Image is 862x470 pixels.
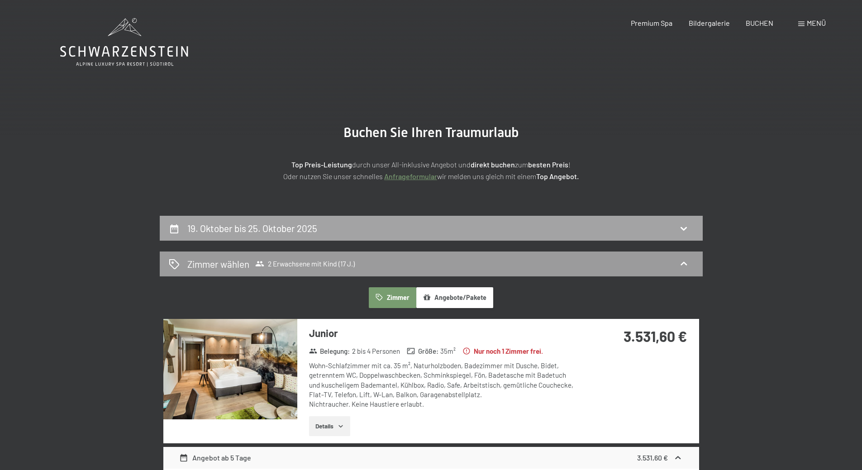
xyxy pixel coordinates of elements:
[309,347,350,356] strong: Belegung :
[536,172,579,180] strong: Top Angebot.
[440,347,456,356] span: 35 m²
[163,319,297,419] img: mss_renderimg.php
[689,19,730,27] a: Bildergalerie
[205,159,657,182] p: durch unser All-inklusive Angebot und zum ! Oder nutzen Sie unser schnelles wir melden uns gleich...
[352,347,400,356] span: 2 bis 4 Personen
[369,287,416,308] button: Zimmer
[255,259,355,268] span: 2 Erwachsene mit Kind (17 J.)
[528,160,568,169] strong: besten Preis
[631,19,672,27] a: Premium Spa
[309,416,350,436] button: Details
[746,19,773,27] a: BUCHEN
[807,19,826,27] span: Menü
[407,347,438,356] strong: Größe :
[291,160,352,169] strong: Top Preis-Leistung
[179,452,251,463] div: Angebot ab 5 Tage
[187,257,249,271] h2: Zimmer wählen
[462,347,543,356] strong: Nur noch 1 Zimmer frei.
[187,223,317,234] h2: 19. Oktober bis 25. Oktober 2025
[384,172,437,180] a: Anfrageformular
[309,361,578,409] div: Wohn-Schlafzimmer mit ca. 35 m², Naturholzboden, Badezimmer mit Dusche, Bidet, getrenntem WC, Dop...
[416,287,493,308] button: Angebote/Pakete
[343,124,519,140] span: Buchen Sie Ihren Traumurlaub
[637,453,668,462] strong: 3.531,60 €
[624,328,687,345] strong: 3.531,60 €
[471,160,515,169] strong: direkt buchen
[309,326,578,340] h3: Junior
[163,447,699,469] div: Angebot ab 5 Tage3.531,60 €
